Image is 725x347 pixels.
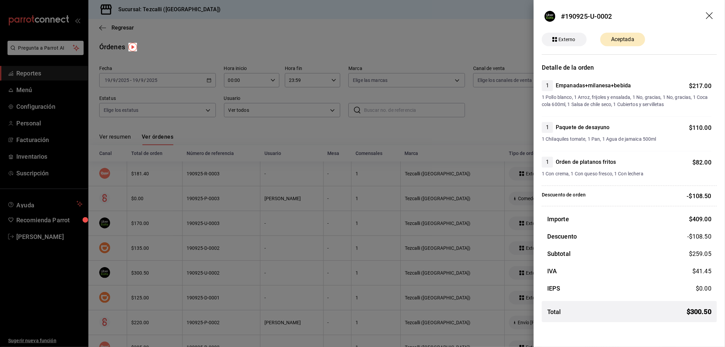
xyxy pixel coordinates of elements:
[547,232,577,241] h3: Descuento
[556,158,616,166] h4: Orden de platanos fritos
[706,12,714,20] button: drag
[689,124,711,131] span: $ 110.00
[556,123,610,132] h4: Paquete de desayuno
[542,170,711,177] span: 1 Con crema, 1 Con queso fresco, 1 Con lechera
[542,94,711,108] span: 1 Pollo blanco, 1 Arroz, frijoles y ensalada, 1 No, gracias, 1 No, gracias, 1 Coca cola 600ml, 1 ...
[687,191,711,201] p: -$108.50
[542,158,553,166] span: 1
[547,307,561,316] h3: Total
[561,11,612,21] div: #190925-U-0002
[128,43,137,51] img: Tooltip marker
[547,266,557,276] h3: IVA
[542,82,553,90] span: 1
[542,123,553,132] span: 1
[547,284,560,293] h3: IEPS
[542,191,586,201] p: Descuento de orden
[556,36,578,43] span: Externo
[687,307,711,317] span: $ 300.50
[607,35,638,44] span: Aceptada
[689,250,711,257] span: $ 259.05
[542,136,711,143] span: 1 Chilaquiles tomate, 1 Pan, 1 Agua de jamaica 500ml
[547,249,571,258] h3: Subtotal
[689,82,711,89] span: $ 217.00
[692,267,711,275] span: $ 41.45
[556,82,631,90] h4: Empanadas+milanesa+bebida
[547,214,569,224] h3: Importe
[689,215,711,223] span: $ 409.00
[696,285,711,292] span: $ 0.00
[687,232,711,241] span: -$108.50
[692,159,711,166] span: $ 82.00
[542,63,717,72] h3: Detalle de la orden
